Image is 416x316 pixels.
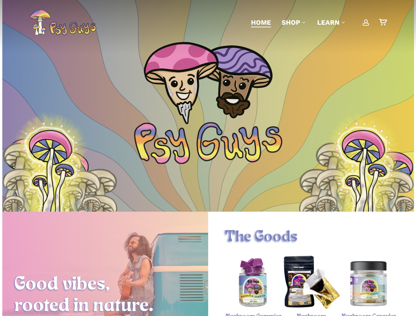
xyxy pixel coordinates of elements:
[134,122,282,164] img: Psychedelic PsyGuys Text Logo
[282,18,307,27] a: Shop
[323,110,406,228] img: Colorful psychedelic mushrooms with pink, blue, and yellow patterns on a glowing yellow background.
[282,18,300,26] span: Shop
[299,143,398,244] img: Illustration of a cluster of tall mushrooms with light caps and dark gills, viewed from below.
[142,33,274,132] img: PsyGuys Heads Logo
[19,143,118,244] img: Illustration of a cluster of tall mushrooms with light caps and dark gills, viewed from below.
[315,116,414,218] img: Illustration of a cluster of tall mushrooms with light caps and dark gills, viewed from below.
[340,254,397,312] img: Psy Guys Mushroom Capsules, Hero Dose bottle
[251,18,271,27] a: Home
[282,254,340,312] img: Psy Guys mushroom chocolate bar packaging and unwrapped bar
[30,9,96,36] img: PsyGuys
[251,18,271,26] span: Home
[11,110,93,228] img: Colorful psychedelic mushrooms with pink, blue, and yellow patterns on a glowing yellow background.
[282,254,340,312] a: Magic Mushroom Chocolate Bar
[225,254,282,312] img: Blackberry hero dose magic mushroom gummies in a PsyGuys branded jar
[317,18,346,27] a: Learn
[225,228,397,247] h1: The Goods
[340,254,397,312] a: Magic Mushroom Capsules
[2,116,101,218] img: Illustration of a cluster of tall mushrooms with light caps and dark gills, viewed from below.
[225,254,282,312] a: Psychedelic Mushroom Gummies
[317,18,340,26] span: Learn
